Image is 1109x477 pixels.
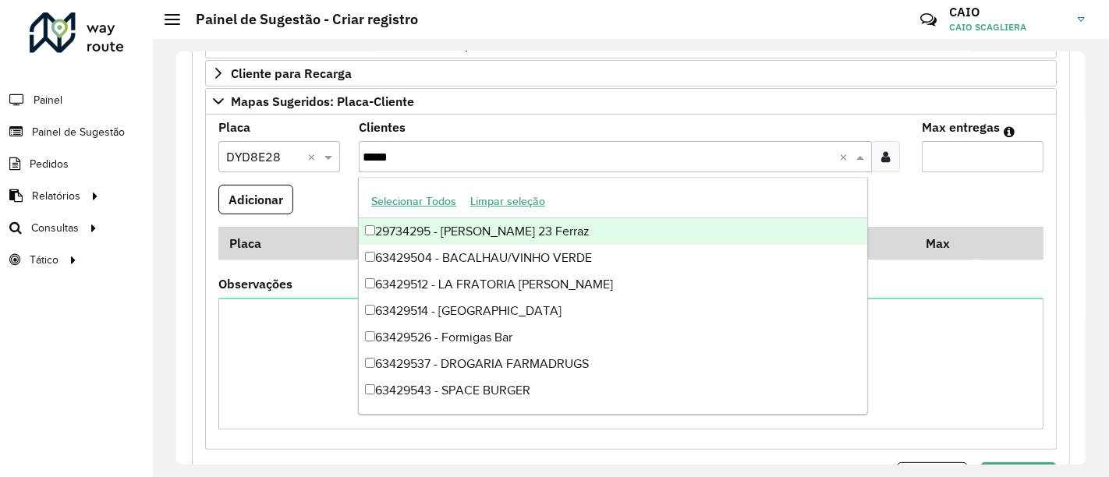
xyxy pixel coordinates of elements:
div: 63429514 - [GEOGRAPHIC_DATA] [359,298,867,324]
span: Painel de Sugestão [32,124,125,140]
div: 63429543 - SPACE BURGER [359,377,867,404]
span: Pedidos [30,156,69,172]
th: Código Cliente [353,227,742,260]
label: Placa [218,118,250,136]
div: 29734295 - [PERSON_NAME] 23 Ferraz [359,218,867,245]
th: Max [915,227,977,260]
span: Painel [34,92,62,108]
button: Limpar seleção [463,189,552,214]
label: Clientes [359,118,406,136]
div: 63429526 - Formigas Bar [359,324,867,351]
div: 63429545 - Adega do [PERSON_NAME] [359,404,867,430]
span: Relatórios [32,188,80,204]
em: Máximo de clientes que serão colocados na mesma rota com os clientes informados [1004,125,1015,138]
a: Mapas Sugeridos: Placa-Cliente [205,88,1057,115]
div: 63429512 - LA FRATORIA [PERSON_NAME] [359,271,867,298]
h2: Painel de Sugestão - Criar registro [180,11,418,28]
a: Contato Rápido [912,3,945,37]
span: Consultas [31,220,79,236]
th: Placa [218,227,353,260]
div: 63429537 - DROGARIA FARMADRUGS [359,351,867,377]
span: Cliente para Recarga [231,67,352,79]
a: Cliente para Recarga [205,60,1057,87]
span: Clear all [839,147,852,166]
ng-dropdown-panel: Options list [358,177,868,415]
h3: CAIO [949,5,1066,19]
span: Preservar Cliente - Devem ficar no buffer, não roteirizar [231,39,548,51]
span: CAIO SCAGLIERA [949,20,1066,34]
button: Adicionar [218,185,293,214]
button: Selecionar Todos [364,189,463,214]
div: Mapas Sugeridos: Placa-Cliente [205,115,1057,450]
span: Mapas Sugeridos: Placa-Cliente [231,95,414,108]
div: 63429504 - BACALHAU/VINHO VERDE [359,245,867,271]
span: Tático [30,252,58,268]
label: Observações [218,274,292,293]
span: Clear all [307,147,321,166]
label: Max entregas [922,118,1000,136]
